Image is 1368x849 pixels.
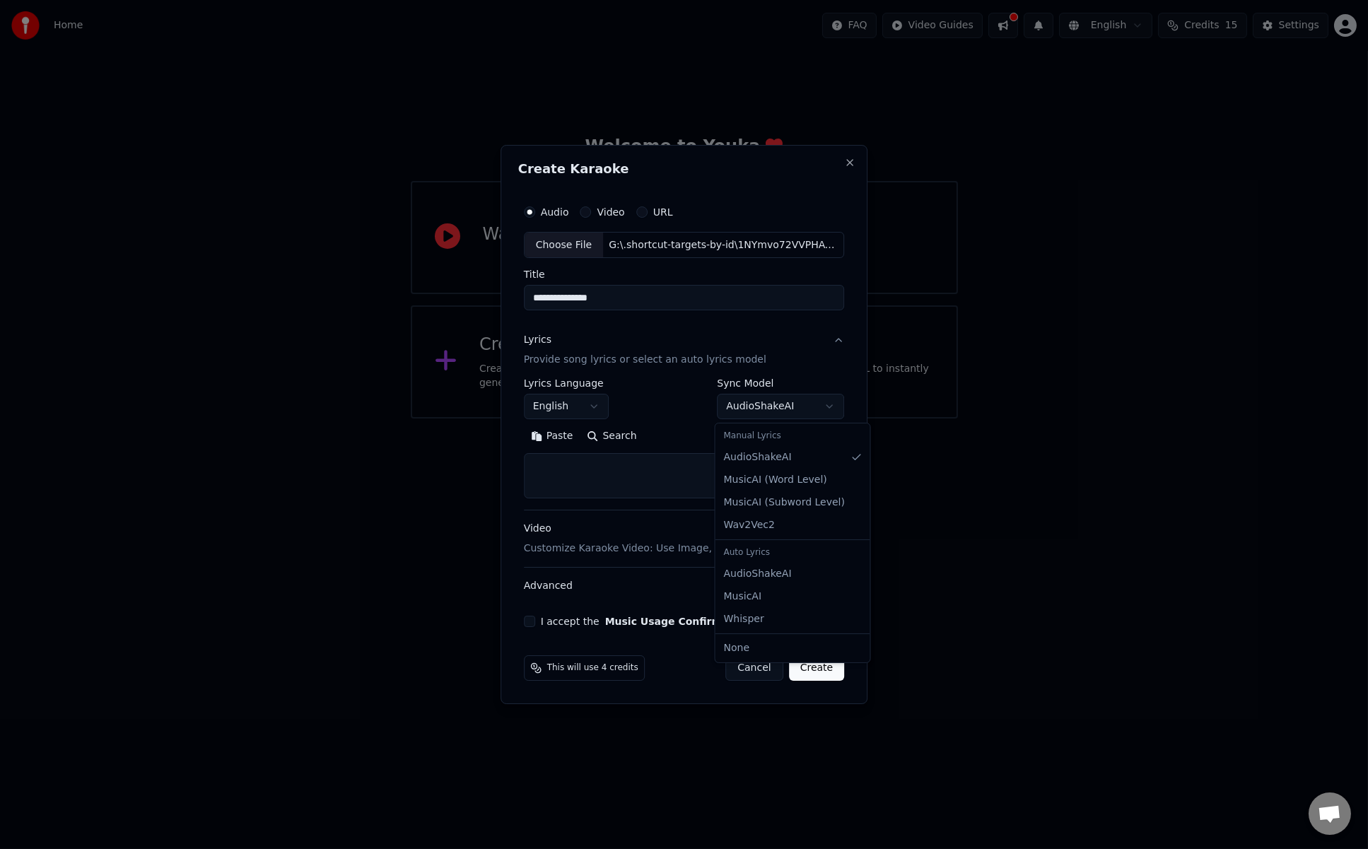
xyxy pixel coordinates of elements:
span: Whisper [724,612,764,626]
span: MusicAI ( Subword Level ) [724,496,845,510]
span: AudioShakeAI [724,567,792,581]
span: MusicAI [724,590,762,604]
div: Auto Lyrics [718,543,867,563]
div: Manual Lyrics [718,426,867,446]
span: MusicAI ( Word Level ) [724,473,827,487]
span: Wav2Vec2 [724,518,775,532]
span: AudioShakeAI [724,450,792,464]
span: None [724,641,750,655]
